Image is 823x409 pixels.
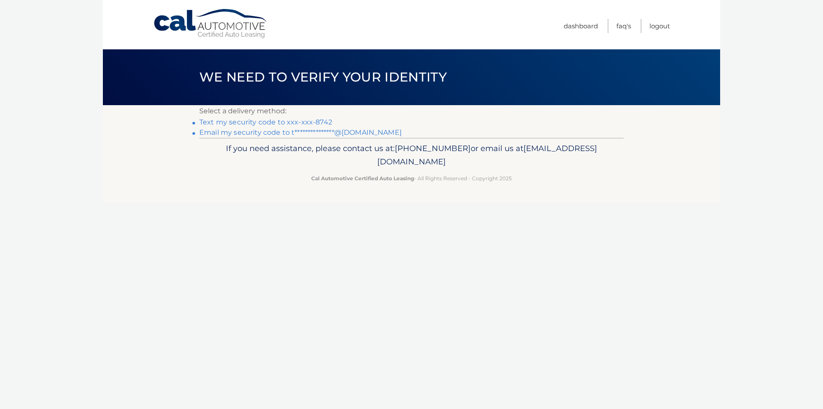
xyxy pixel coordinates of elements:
[153,9,269,39] a: Cal Automotive
[199,69,447,85] span: We need to verify your identity
[616,19,631,33] a: FAQ's
[564,19,598,33] a: Dashboard
[311,175,414,182] strong: Cal Automotive Certified Auto Leasing
[205,174,618,183] p: - All Rights Reserved - Copyright 2025
[199,118,332,126] a: Text my security code to xxx-xxx-8742
[199,105,624,117] p: Select a delivery method:
[649,19,670,33] a: Logout
[395,143,471,153] span: [PHONE_NUMBER]
[205,142,618,169] p: If you need assistance, please contact us at: or email us at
